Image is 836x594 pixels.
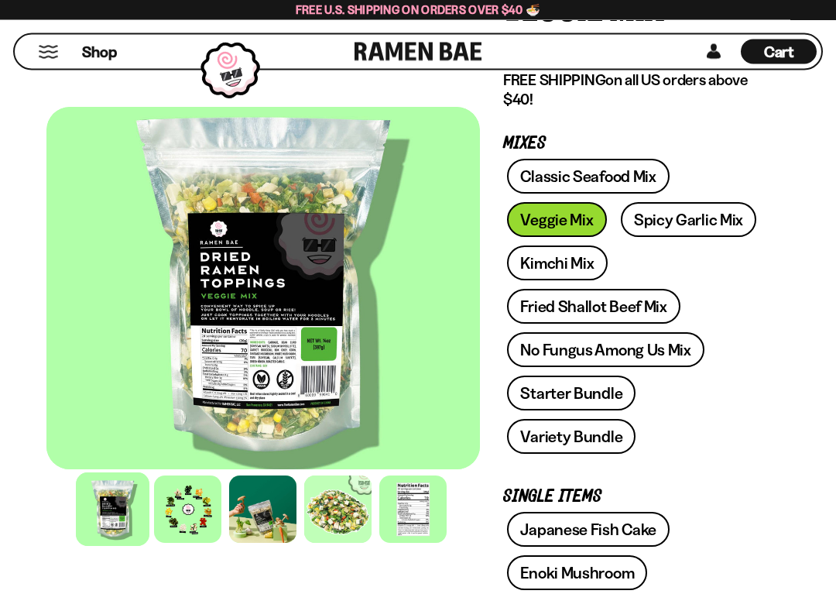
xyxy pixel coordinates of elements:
[507,420,636,455] a: Variety Bundle
[507,556,647,591] a: Enoki Mushroom
[503,490,766,505] p: Single Items
[503,137,766,152] p: Mixes
[507,376,636,411] a: Starter Bundle
[507,160,669,194] a: Classic Seafood Mix
[82,39,117,64] a: Shop
[507,290,680,324] a: Fried Shallot Beef Mix
[38,46,59,59] button: Mobile Menu Trigger
[296,2,541,17] span: Free U.S. Shipping on Orders over $40 🍜
[503,71,766,110] p: on all US orders above $40!
[507,333,704,368] a: No Fungus Among Us Mix
[507,513,670,548] a: Japanese Fish Cake
[82,42,117,63] span: Shop
[507,246,607,281] a: Kimchi Mix
[621,203,756,238] a: Spicy Garlic Mix
[741,35,817,69] a: Cart
[764,43,794,61] span: Cart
